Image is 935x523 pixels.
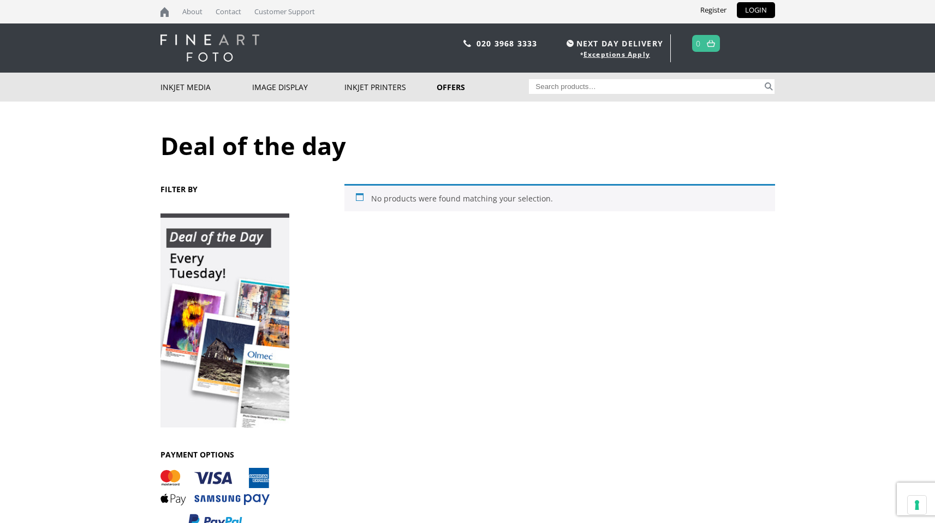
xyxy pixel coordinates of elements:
[707,40,715,47] img: basket.svg
[567,40,574,47] img: time.svg
[477,38,538,49] a: 020 3968 3333
[692,2,735,18] a: Register
[463,40,471,47] img: phone.svg
[160,449,289,460] h3: PAYMENT OPTIONS
[564,37,663,50] span: NEXT DAY DELIVERY
[160,73,253,102] a: Inkjet Media
[160,34,259,62] img: logo-white.svg
[160,129,775,162] h1: Deal of the day
[437,73,529,102] a: Offers
[696,35,701,51] a: 0
[344,184,775,211] div: No products were found matching your selection.
[160,213,289,427] img: promo
[344,73,437,102] a: Inkjet Printers
[908,496,926,514] button: Your consent preferences for tracking technologies
[160,184,289,194] h3: FILTER BY
[737,2,775,18] a: LOGIN
[763,79,775,94] button: Search
[252,73,344,102] a: Image Display
[529,79,763,94] input: Search products…
[583,50,650,59] a: Exceptions Apply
